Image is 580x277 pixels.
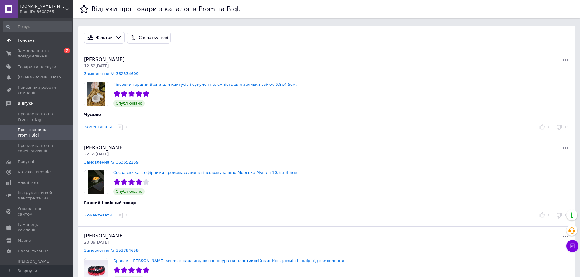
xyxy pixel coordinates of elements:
[84,82,108,106] img: Гіпсовий горщик Stone для кактусів і сукулентів, ємність для заливки свічок 6.8x4.5см.
[84,32,125,44] button: Фільтри
[84,233,125,239] span: [PERSON_NAME]
[84,112,101,117] span: Чудово
[566,240,578,252] button: Чат з покупцем
[84,152,109,156] span: 22:59[DATE]
[84,240,109,244] span: 20:39[DATE]
[138,35,169,41] div: Спочатку нові
[84,57,125,62] span: [PERSON_NAME]
[18,111,56,122] span: Про компанію на Prom та Bigl
[18,248,49,254] span: Налаштування
[84,71,139,76] a: Замовлення № 362334609
[18,48,56,59] span: Замовлення та повідомлення
[84,200,136,205] span: Гарний і якісний товар
[18,190,56,201] span: Інструменти веб-майстра та SEO
[18,85,56,96] span: Показники роботи компанії
[113,258,344,263] a: Браслет [PERSON_NAME] secret з паракордового шнура на пластиковій застібці, розмір і колір під за...
[91,5,241,13] h1: Відгуки про товари з каталогів Prom та Bigl.
[18,180,39,185] span: Аналітика
[18,238,33,243] span: Маркет
[84,64,109,68] span: 12:52[DATE]
[113,82,297,87] a: Гіпсовий горщик Stone для кактусів і сукулентів, ємність для заливки свічок 6.8x4.5см.
[64,48,70,53] span: 7
[18,259,56,275] span: [PERSON_NAME] та рахунки
[127,32,171,44] button: Спочатку нові
[18,169,51,175] span: Каталог ProSale
[84,170,108,194] img: Соєва свічка з ефірними аромамаслами в гіпсовому кашпо Морська Мушля 10,5 х 4.5см
[18,127,56,138] span: Про товари на Prom і Bigl
[113,100,145,107] span: Опубліковано
[84,212,112,219] button: Коментувати
[84,160,139,164] a: Замовлення № 363652259
[3,21,72,32] input: Пошук
[18,206,56,217] span: Управління сайтом
[18,159,34,164] span: Покупці
[18,101,33,106] span: Відгуки
[20,4,65,9] span: i.n.k.store - Магазин свічок і декору для дому
[18,38,35,43] span: Головна
[84,145,125,151] span: [PERSON_NAME]
[84,124,112,130] button: Коментувати
[18,74,63,80] span: [DEMOGRAPHIC_DATA]
[113,170,297,175] a: Соєва свічка з ефірними аромамаслами в гіпсовому кашпо Морська Мушля 10,5 х 4.5см
[113,188,145,195] span: Опубліковано
[95,35,114,41] div: Фільтри
[20,9,73,15] div: Ваш ID: 3608765
[18,143,56,154] span: Про компанію на сайті компанії
[18,222,56,233] span: Гаманець компанії
[84,248,139,253] a: Замовлення № 353394659
[18,64,56,70] span: Товари та послуги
